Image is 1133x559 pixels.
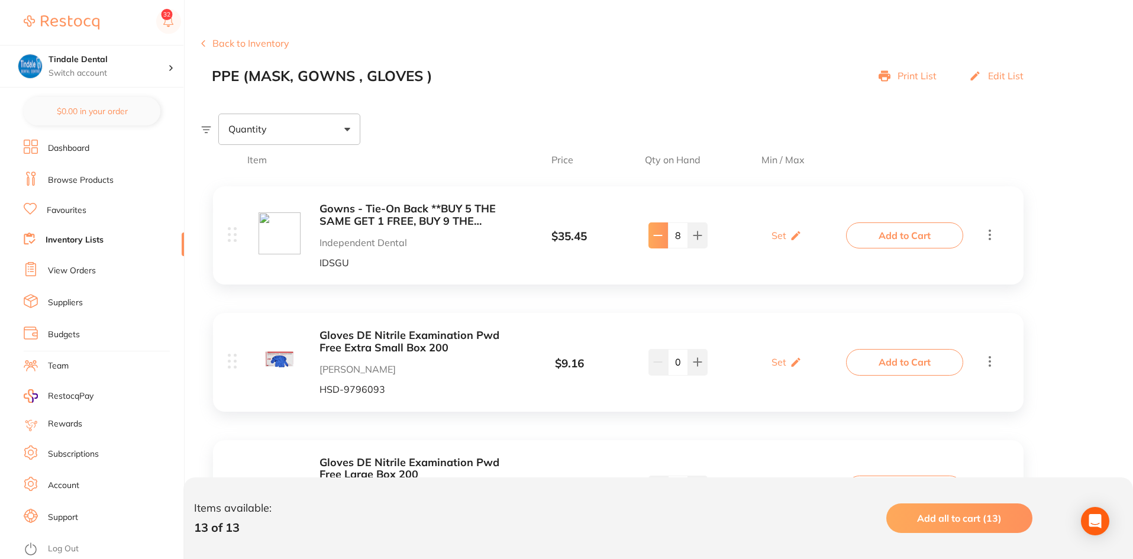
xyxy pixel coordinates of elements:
p: Set [772,357,786,367]
h2: PPE (MASK, GOWNS , GLOVES ) [212,68,432,85]
a: Suppliers [48,297,83,309]
button: Add to Cart [846,476,963,502]
a: Subscriptions [48,448,99,460]
span: Price [499,154,625,165]
a: Rewards [48,418,82,430]
div: Open Intercom Messenger [1081,507,1109,535]
a: Inventory Lists [46,234,104,246]
span: Add all to cart (13) [917,512,1002,524]
a: Browse Products [48,175,114,186]
button: Back to Inventory [201,38,289,49]
button: Gowns - Tie-On Back **BUY 5 THE SAME GET 1 FREE, BUY 9 THE SAME GET 3 FREE!!** - Universal (110cm... [319,203,507,227]
span: Qty on Hand [625,154,720,165]
div: $ 35.45 [507,230,631,243]
p: Set [772,230,786,241]
button: Add all to cart (13) [886,503,1032,533]
button: Add to Cart [846,349,963,375]
a: RestocqPay [24,389,93,403]
a: Dashboard [48,143,89,154]
img: Tindale Dental [18,54,42,78]
img: MDkzXzIuanBn [259,339,301,381]
a: Team [48,360,69,372]
a: View Orders [48,265,96,277]
span: RestocqPay [48,390,93,402]
a: Restocq Logo [24,9,99,36]
p: Independent Dental [319,237,507,248]
img: Restocq Logo [24,15,99,30]
button: $0.00 in your order [24,97,160,125]
img: RestocqPay [24,389,38,403]
button: Gloves DE Nitrile Examination Pwd Free Large Box 200 [319,457,507,481]
p: Switch account [49,67,168,79]
span: Min / Max [720,154,846,165]
p: Print List [898,70,937,81]
span: Item [247,154,499,165]
button: Gloves DE Nitrile Examination Pwd Free Extra Small Box 200 [319,329,507,354]
p: HSD-9796093 [319,384,507,395]
div: Gloves DE Nitrile Examination Pwd Free Extra Small Box 200 [PERSON_NAME] HSD-9796093 $9.16 Set Ad... [213,313,1024,411]
p: Items available: [194,502,272,515]
div: Gowns - Tie-On Back **BUY 5 THE SAME GET 1 FREE, BUY 9 THE SAME GET 3 FREE!!** - Universal (110cm... [213,186,1024,285]
p: Edit List [988,70,1024,81]
a: Support [48,512,78,524]
div: Gloves DE Nitrile Examination Pwd Free Large Box 200 [PERSON_NAME] HSD-9796096 $9.16 Set Add to Cart [213,440,1024,538]
img: dashboard [259,212,301,254]
span: Quantity [228,124,267,134]
p: 13 of 13 [194,521,272,534]
img: MDk2XzIuanBn [259,466,301,508]
a: Log Out [48,543,79,555]
h4: Tindale Dental [49,54,168,66]
div: $ 9.16 [507,357,631,370]
button: Log Out [24,540,180,559]
a: Favourites [47,205,86,217]
button: Add to Cart [846,222,963,248]
p: IDSGU [319,257,507,268]
a: Account [48,480,79,492]
a: Budgets [48,329,80,341]
p: [PERSON_NAME] [319,364,507,374]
